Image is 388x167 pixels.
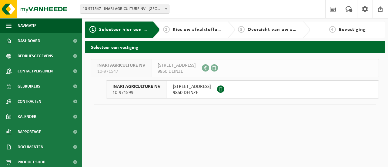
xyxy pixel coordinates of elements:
span: Rapportage [18,124,41,139]
span: [STREET_ADDRESS] [158,62,196,68]
span: Kies uw afvalstoffen en recipiënten [173,27,256,32]
span: [STREET_ADDRESS] [173,84,211,90]
span: 10-971547 - INARI AGRICULTURE NV - DEINZE [80,5,169,13]
span: Gebruikers [18,79,40,94]
span: Contracten [18,94,41,109]
span: Overzicht van uw aanvraag [248,27,312,32]
span: INARI AGRICULTURE NV [97,62,145,68]
span: Kalender [18,109,36,124]
span: Selecteer hier een vestiging [99,27,165,32]
span: 10-971599 [112,90,160,96]
h2: Selecteer een vestiging [85,41,385,53]
span: 9850 DEINZE [158,68,196,75]
span: Contactpersonen [18,64,53,79]
span: 10-971547 - INARI AGRICULTURE NV - DEINZE [80,5,169,14]
span: 4 [329,26,336,33]
span: Bedrijfsgegevens [18,48,53,64]
span: 2 [163,26,170,33]
span: 3 [238,26,245,33]
span: INARI AGRICULTURE NV [112,84,160,90]
span: 10-971547 [97,68,145,75]
span: 9850 DEINZE [173,90,211,96]
span: Bevestiging [339,27,366,32]
span: 1 [89,26,96,33]
button: INARI AGRICULTURE NV 10-971599 [STREET_ADDRESS]9850 DEINZE [106,80,379,99]
span: Documenten [18,139,43,155]
span: Navigatie [18,18,36,33]
span: Dashboard [18,33,40,48]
